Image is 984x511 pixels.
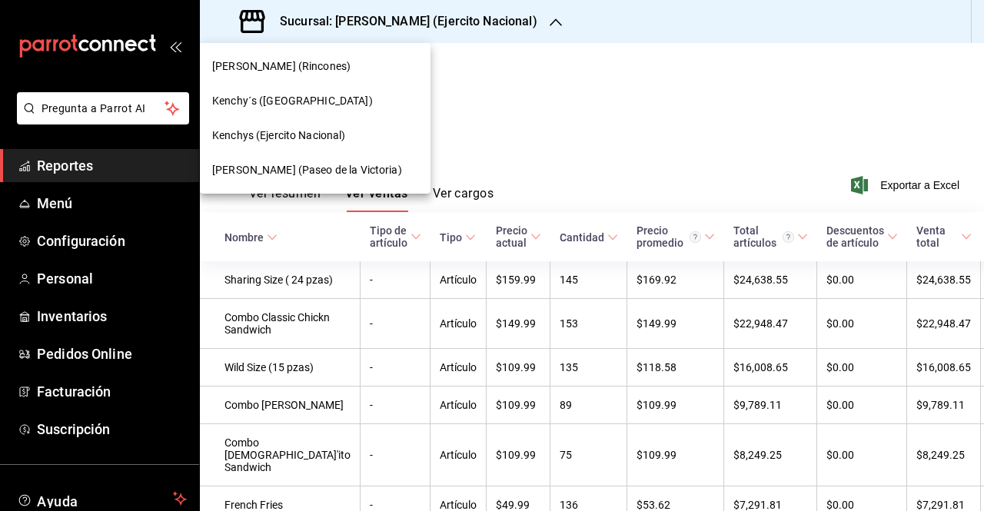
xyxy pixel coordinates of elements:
span: Kenchy´s ([GEOGRAPHIC_DATA]) [212,93,373,109]
div: Kenchy´s ([GEOGRAPHIC_DATA]) [200,84,430,118]
span: Kenchys (Ejercito Nacional) [212,128,346,144]
span: [PERSON_NAME] (Paseo de la Victoria) [212,162,402,178]
div: Kenchys (Ejercito Nacional) [200,118,430,153]
div: [PERSON_NAME] (Rincones) [200,49,430,84]
span: [PERSON_NAME] (Rincones) [212,58,351,75]
div: [PERSON_NAME] (Paseo de la Victoria) [200,153,430,187]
